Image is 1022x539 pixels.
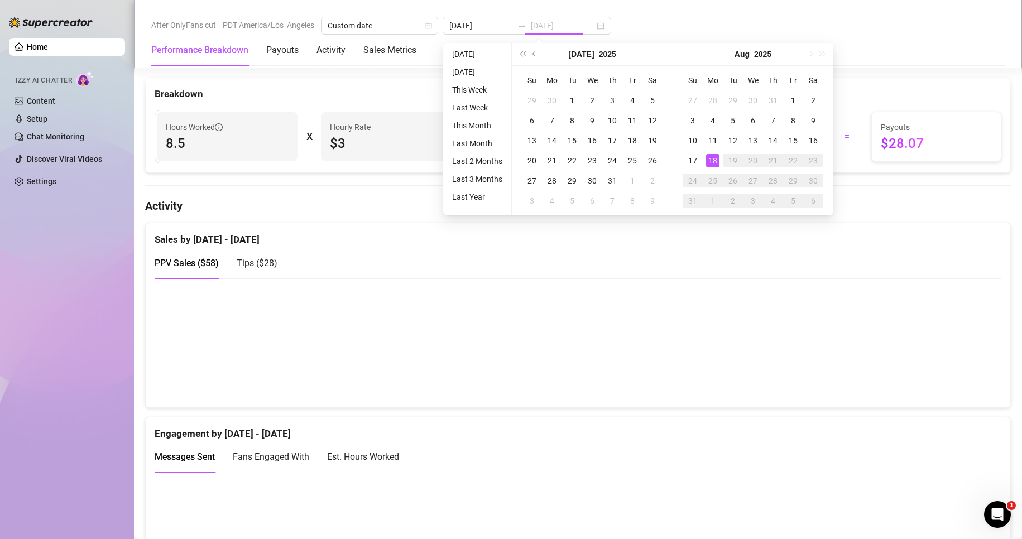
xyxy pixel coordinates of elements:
th: Su [683,70,703,90]
div: 4 [626,94,639,107]
th: Tu [562,70,582,90]
div: Sales Metrics [363,44,416,57]
span: Messages Sent [155,451,215,462]
td: 2025-07-11 [622,110,642,131]
td: 2025-08-15 [783,131,803,151]
img: AI Chatter [76,71,94,87]
td: 2025-08-05 [723,110,743,131]
td: 2025-08-28 [763,171,783,191]
div: Engagement by [DATE] - [DATE] [155,417,1001,441]
div: 30 [545,94,559,107]
td: 2025-07-17 [602,131,622,151]
td: 2025-07-31 [602,171,622,191]
td: 2025-08-09 [803,110,823,131]
div: 30 [586,174,599,187]
div: 25 [706,174,719,187]
td: 2025-08-13 [743,131,763,151]
div: 15 [565,134,579,147]
td: 2025-08-21 [763,151,783,171]
div: 10 [606,114,619,127]
td: 2025-08-27 [743,171,763,191]
div: 24 [686,174,699,187]
a: Setup [27,114,47,123]
td: 2025-08-04 [542,191,562,211]
li: Last Month [448,137,507,150]
td: 2025-08-19 [723,151,743,171]
div: 24 [606,154,619,167]
div: Payouts [266,44,299,57]
input: End date [531,20,594,32]
li: Last Week [448,101,507,114]
div: 14 [766,134,780,147]
div: 27 [686,94,699,107]
div: 7 [606,194,619,208]
div: 20 [746,154,760,167]
div: 6 [525,114,539,127]
td: 2025-07-12 [642,110,663,131]
div: 12 [646,114,659,127]
span: $3 [330,134,453,152]
td: 2025-08-24 [683,171,703,191]
li: Last 2 Months [448,155,507,168]
div: X [306,128,312,146]
iframe: Intercom live chat [984,501,1011,528]
div: 11 [626,114,639,127]
div: 27 [525,174,539,187]
div: 4 [545,194,559,208]
div: 25 [626,154,639,167]
td: 2025-06-29 [522,90,542,110]
td: 2025-08-14 [763,131,783,151]
span: to [517,21,526,30]
div: 2 [646,174,659,187]
td: 2025-07-08 [562,110,582,131]
div: 9 [646,194,659,208]
td: 2025-07-15 [562,131,582,151]
span: Payouts [881,121,992,133]
div: 19 [646,134,659,147]
span: Hours Worked [166,121,223,133]
span: Fans Engaged With [233,451,309,462]
div: 5 [646,94,659,107]
td: 2025-08-07 [602,191,622,211]
div: 14 [545,134,559,147]
td: 2025-07-29 [723,90,743,110]
span: PPV Sales ( $58 ) [155,258,219,268]
div: 28 [706,94,719,107]
div: 2 [586,94,599,107]
td: 2025-09-03 [743,191,763,211]
span: PDT America/Los_Angeles [223,17,314,33]
div: 21 [766,154,780,167]
td: 2025-07-16 [582,131,602,151]
td: 2025-07-01 [562,90,582,110]
td: 2025-09-05 [783,191,803,211]
a: Settings [27,177,56,186]
li: This Month [448,119,507,132]
div: Sales by [DATE] - [DATE] [155,223,1001,247]
div: 18 [706,154,719,167]
td: 2025-08-05 [562,191,582,211]
td: 2025-08-03 [522,191,542,211]
td: 2025-07-27 [683,90,703,110]
div: 18 [626,134,639,147]
button: Last year (Control + left) [516,43,529,65]
td: 2025-08-01 [783,90,803,110]
td: 2025-07-28 [703,90,723,110]
td: 2025-08-26 [723,171,743,191]
td: 2025-08-06 [743,110,763,131]
td: 2025-08-02 [642,171,663,191]
div: 6 [807,194,820,208]
div: 2 [726,194,740,208]
td: 2025-09-04 [763,191,783,211]
div: 11 [706,134,719,147]
div: 28 [766,174,780,187]
span: Izzy AI Chatter [16,75,72,86]
div: Performance Breakdown [151,44,248,57]
th: Mo [542,70,562,90]
div: 23 [586,154,599,167]
div: 30 [807,174,820,187]
th: Fr [783,70,803,90]
td: 2025-07-30 [582,171,602,191]
div: 1 [706,194,719,208]
div: Activity [316,44,346,57]
td: 2025-08-29 [783,171,803,191]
